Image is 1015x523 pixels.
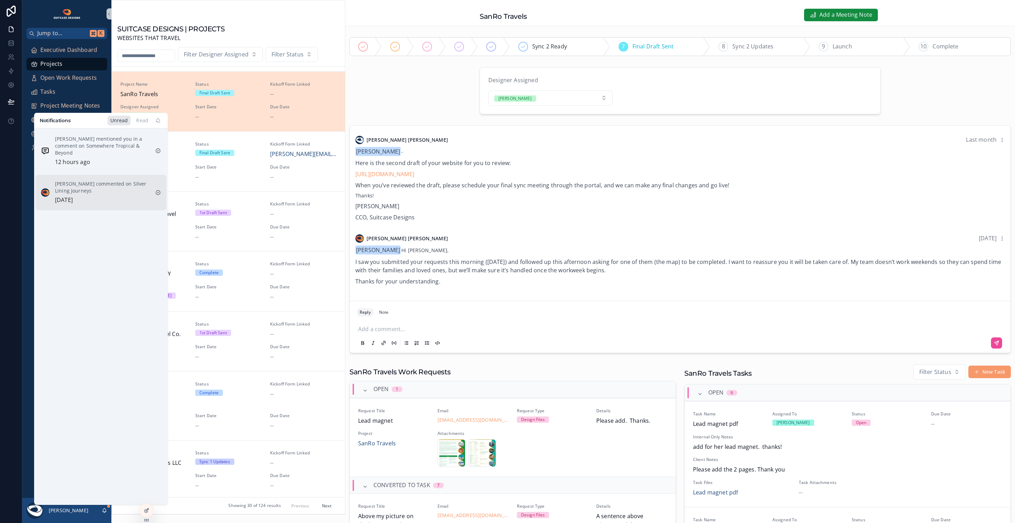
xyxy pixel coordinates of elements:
[355,147,401,156] span: [PERSON_NAME]
[693,488,738,497] span: Lead magnet pdf
[41,188,49,197] img: Notification icon
[693,420,764,429] span: Lead magnet pdf
[40,73,97,83] span: Open Work Requests
[358,408,429,414] span: Request Title
[358,439,396,448] span: SanRo Travels
[40,117,70,124] h1: Notifications
[270,321,337,327] span: Kickoff Form Linked
[195,284,262,290] span: Start Date
[199,270,219,276] div: Complete
[195,292,199,302] span: --
[438,408,509,414] span: Email
[355,213,1005,221] p: CCO, Suitcase Designs
[693,517,764,523] span: Task Name
[722,42,725,51] span: 8
[804,9,878,21] button: Add a Meeting Note
[270,224,337,230] span: Due Date
[270,150,337,159] span: [PERSON_NAME][EMAIL_ADDRESS][DOMAIN_NAME]
[521,512,545,518] div: Design Files
[112,440,345,500] a: Project NameRainbow Getaways LLCStatusSync 1 UpdatesKickoff Form Linked--Designer Assigned[PERSON...
[26,141,107,154] a: My Profile
[488,76,538,84] span: Designer Assigned
[270,141,337,147] span: Kickoff Form Linked
[184,50,249,59] span: Filter Designer Assigned
[819,10,872,19] span: Add a Meeting Note
[120,104,187,110] span: Designer Assigned
[685,401,1010,507] a: Task NameLead magnet pdfAssigned To[PERSON_NAME]StatusOpenDue Date--Internal Only Notesadd for he...
[199,330,227,336] div: 1st Draft Sent
[270,261,337,267] span: Kickoff Form Linked
[195,233,199,242] span: --
[856,420,866,426] div: Open
[120,90,187,99] span: SanRo Travels
[195,201,262,207] span: Status
[708,388,724,397] span: Open
[931,517,1002,523] span: Due Date
[270,210,274,219] span: --
[120,81,187,87] span: Project Name
[112,371,345,440] a: Project NameAdventures By [PERSON_NAME]StatusCompleteKickoff Form Linked--Designer Assigned[PERSO...
[355,202,1005,210] p: [PERSON_NAME]
[117,34,225,43] span: WEBSITES THAT TRAVEL
[931,411,1002,417] span: Due Date
[26,114,107,126] a: Update User
[199,459,230,465] div: Sync 1 Updates
[266,47,318,62] button: Select Button
[272,50,304,59] span: Filter Status
[199,210,227,216] div: 1st Draft Sent
[358,504,429,509] span: Request Title
[40,101,100,110] span: Project Meeting Notes
[195,224,262,230] span: Start Date
[270,459,274,468] span: --
[357,308,373,317] button: Reply
[40,87,55,96] span: Tasks
[355,147,1005,222] div: - Thanks!
[270,390,274,399] span: --
[373,385,389,394] span: Open
[693,465,1002,474] span: Please add the 2 pages. Thank you
[367,136,448,143] span: [PERSON_NAME] [PERSON_NAME]
[178,47,263,62] button: Select Button
[596,416,667,426] span: Please add. Thanks.
[195,413,262,419] span: Start Date
[26,86,107,98] a: Tasks
[40,60,62,69] span: Projects
[22,39,111,163] div: scrollable content
[532,42,567,51] span: Sync 2 Ready
[693,443,1002,452] span: add for her lead magnet. thanks!
[26,72,107,84] a: Open Work Requests
[108,116,131,125] div: Unread
[55,196,73,205] p: [DATE]
[270,173,274,182] span: --
[195,450,262,456] span: Status
[632,42,674,51] span: Final Draft Sent
[852,411,923,417] span: Status
[195,321,262,327] span: Status
[270,421,274,430] span: --
[596,504,667,509] span: Details
[195,481,199,490] span: --
[270,201,337,207] span: Kickoff Form Linked
[199,390,219,396] div: Complete
[40,46,97,55] span: Executive Dashboard
[195,421,199,430] span: --
[968,366,1011,378] button: New Task
[355,277,1005,286] p: Thanks for your understanding.
[112,311,345,371] a: Project NameLittle Oyster Travel Co.Status1st Draft SentKickoff Form Linked--Designer Assigned[PE...
[195,112,199,122] span: --
[199,90,230,96] div: Final Draft Sent
[270,164,337,170] span: Due Date
[26,100,107,112] a: Project Meeting Notes
[195,473,262,478] span: Start Date
[693,480,790,485] span: Task Files
[270,104,337,110] span: Due Date
[919,368,951,377] span: Filter Status
[270,352,274,361] span: --
[379,310,388,315] div: Note
[596,408,667,414] span: Details
[933,42,958,51] span: Complete
[26,44,107,56] a: Executive Dashboard
[772,517,843,523] span: Assigned To
[55,180,150,194] p: [PERSON_NAME] commented on Silver Lining Journeys
[195,352,199,361] span: --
